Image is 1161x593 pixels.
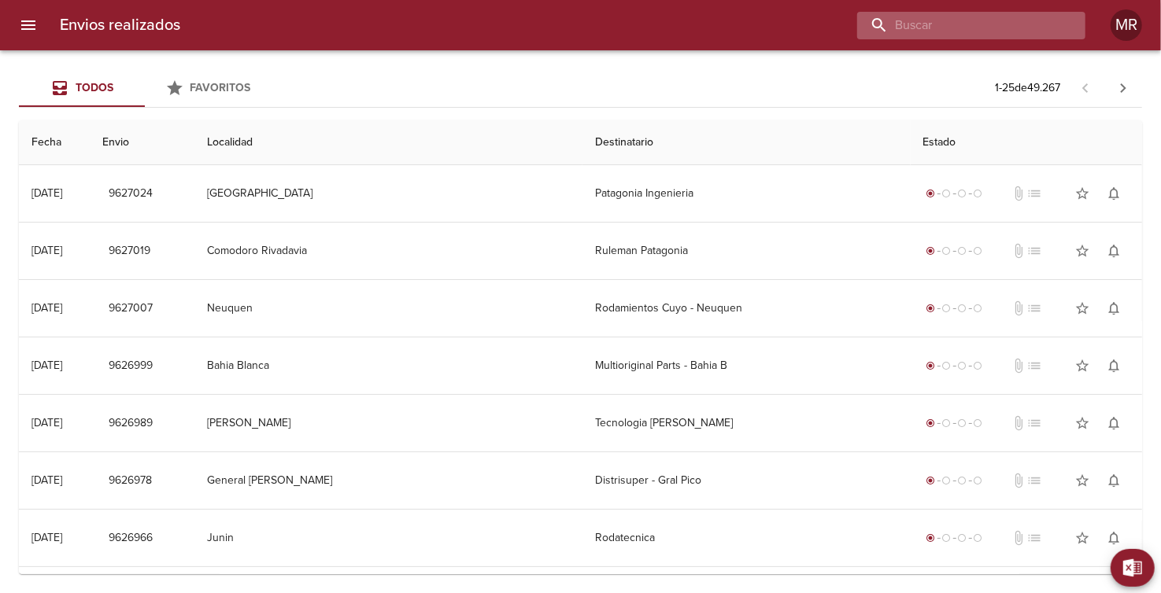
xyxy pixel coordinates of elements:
[926,189,936,198] span: radio_button_checked
[582,280,911,337] td: Rodamientos Cuyo - Neuquen
[582,165,911,222] td: Patagonia Ingenieria
[582,395,911,451] td: Tecnologia [PERSON_NAME]
[995,80,1060,96] p: 1 - 25 de 49.267
[1026,473,1042,488] span: No tiene pedido asociado
[1011,358,1026,374] span: No tiene documentos adjuntos
[923,473,986,488] div: Generado
[923,243,986,259] div: Generado
[974,361,983,370] span: radio_button_unchecked
[582,452,911,509] td: Distrisuper - Gral Pico
[1011,186,1026,201] span: No tiene documentos adjuntos
[582,510,911,566] td: Rodatecnica
[102,409,159,438] button: 9626989
[1098,465,1130,496] button: Activar notificaciones
[958,533,967,543] span: radio_button_unchecked
[31,416,62,429] div: [DATE]
[19,69,271,107] div: Tabs Envios
[1026,415,1042,431] span: No tiene pedido asociado
[1011,415,1026,431] span: No tiene documentos adjuntos
[1026,530,1042,546] span: No tiene pedido asociado
[1111,9,1142,41] div: Abrir información de usuario
[857,12,1059,39] input: buscar
[923,415,986,431] div: Generado
[194,337,582,394] td: Bahia Blanca
[194,510,582,566] td: Junin
[1067,407,1098,439] button: Agregar a favoritos
[1067,178,1098,209] button: Agregar a favoritos
[109,356,153,376] span: 9626999
[942,361,952,370] span: radio_button_unchecked
[1106,530,1122,546] span: notifications_none
[958,189,967,198] span: radio_button_unchecked
[582,120,911,165] th: Destinatario
[974,533,983,543] span: radio_button_unchecked
[942,189,952,198] span: radio_button_unchecked
[9,6,47,44] button: menu
[942,246,952,256] span: radio_button_unchecked
[1026,358,1042,374] span: No tiene pedido asociado
[974,246,983,256] span: radio_button_unchecked
[31,301,62,315] div: [DATE]
[1074,243,1090,259] span: star_border
[31,186,62,200] div: [DATE]
[1011,300,1026,316] span: No tiene documentos adjuntos
[1074,530,1090,546] span: star_border
[102,466,158,495] button: 9626978
[1074,358,1090,374] span: star_border
[1067,293,1098,324] button: Agregar a favoritos
[926,246,936,256] span: radio_button_checked
[1106,186,1122,201] span: notifications_none
[1111,549,1155,587] button: Exportar Excel
[109,414,153,433] span: 9626989
[1011,473,1026,488] span: No tiene documentos adjuntos
[1098,178,1130,209] button: Activar notificaciones
[1074,186,1090,201] span: star_border
[958,246,967,256] span: radio_button_unchecked
[102,352,159,381] button: 9626999
[923,530,986,546] div: Generado
[1074,300,1090,316] span: star_border
[76,81,113,94] span: Todos
[190,81,251,94] span: Favoritos
[958,361,967,370] span: radio_button_unchecked
[194,452,582,509] td: General [PERSON_NAME]
[958,304,967,313] span: radio_button_unchecked
[974,476,983,485] span: radio_button_unchecked
[1026,243,1042,259] span: No tiene pedido asociado
[194,223,582,279] td: Comodoro Rivadavia
[31,473,62,487] div: [DATE]
[60,13,180,38] h6: Envios realizados
[19,120,90,165] th: Fecha
[1098,350,1130,381] button: Activar notificaciones
[942,304,952,313] span: radio_button_unchecked
[926,533,936,543] span: radio_button_checked
[942,476,952,485] span: radio_button_unchecked
[926,476,936,485] span: radio_button_checked
[911,120,1142,165] th: Estado
[1074,473,1090,488] span: star_border
[194,165,582,222] td: [GEOGRAPHIC_DATA]
[1106,300,1122,316] span: notifications_none
[109,471,152,491] span: 9626978
[1067,350,1098,381] button: Agregar a favoritos
[194,280,582,337] td: Neuquen
[31,531,62,544] div: [DATE]
[1098,293,1130,324] button: Activar notificaciones
[1098,407,1130,439] button: Activar notificaciones
[102,179,159,208] button: 9627024
[923,300,986,316] div: Generado
[109,241,150,261] span: 9627019
[109,529,153,548] span: 9626966
[1026,300,1042,316] span: No tiene pedido asociado
[958,476,967,485] span: radio_button_unchecked
[194,120,582,165] th: Localidad
[31,359,62,372] div: [DATE]
[974,189,983,198] span: radio_button_unchecked
[102,294,159,323] button: 9627007
[109,184,153,204] span: 9627024
[958,418,967,428] span: radio_button_unchecked
[1111,9,1142,41] div: MR
[102,524,159,553] button: 9626966
[926,361,936,370] span: radio_button_checked
[1067,79,1104,95] span: Pagina anterior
